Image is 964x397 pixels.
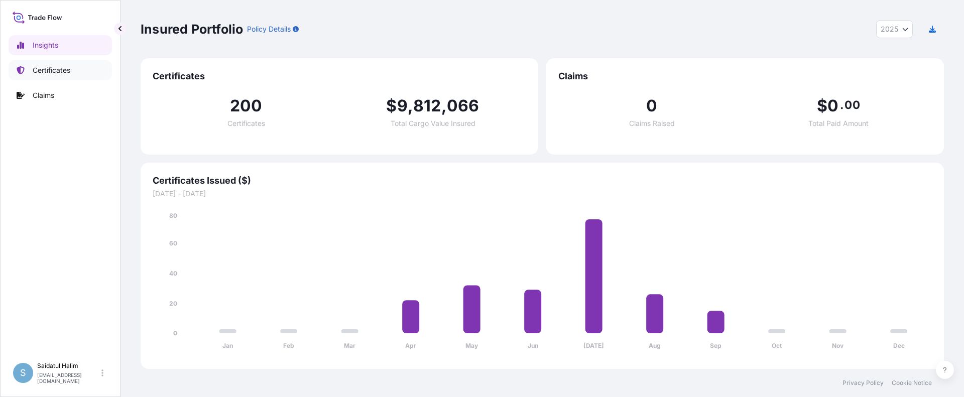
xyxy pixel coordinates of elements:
a: Insights [9,35,112,55]
span: . [840,101,843,109]
tspan: Aug [649,342,661,349]
span: $ [386,98,397,114]
span: , [441,98,447,114]
span: Certificates [227,120,265,127]
tspan: 40 [169,270,177,277]
span: 00 [845,101,860,109]
span: Claims [558,70,932,82]
p: Insights [33,40,58,50]
tspan: Apr [405,342,416,349]
tspan: Dec [893,342,905,349]
span: 066 [447,98,479,114]
a: Privacy Policy [842,379,884,387]
span: 9 [397,98,408,114]
span: Total Paid Amount [808,120,869,127]
span: , [408,98,413,114]
a: Claims [9,85,112,105]
span: Total Cargo Value Insured [391,120,475,127]
p: Claims [33,90,54,100]
tspan: May [465,342,478,349]
tspan: 80 [169,212,177,219]
p: Certificates [33,65,70,75]
p: Insured Portfolio [141,21,243,37]
p: Saidatul Halim [37,362,99,370]
tspan: Nov [832,342,844,349]
span: Claims Raised [629,120,675,127]
span: [DATE] - [DATE] [153,189,932,199]
button: Year Selector [876,20,913,38]
span: 0 [646,98,657,114]
span: S [20,368,26,378]
tspan: 20 [169,300,177,307]
tspan: Jun [528,342,538,349]
tspan: 0 [173,329,177,337]
a: Certificates [9,60,112,80]
p: [EMAIL_ADDRESS][DOMAIN_NAME] [37,372,99,384]
tspan: Oct [772,342,782,349]
span: Certificates Issued ($) [153,175,932,187]
p: Policy Details [247,24,291,34]
span: $ [817,98,827,114]
span: 200 [230,98,263,114]
tspan: 60 [169,239,177,247]
span: 0 [827,98,838,114]
a: Cookie Notice [892,379,932,387]
tspan: Feb [283,342,294,349]
tspan: [DATE] [583,342,604,349]
tspan: Jan [222,342,233,349]
tspan: Sep [710,342,721,349]
tspan: Mar [344,342,355,349]
span: Certificates [153,70,526,82]
span: 812 [413,98,441,114]
span: 2025 [881,24,898,34]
